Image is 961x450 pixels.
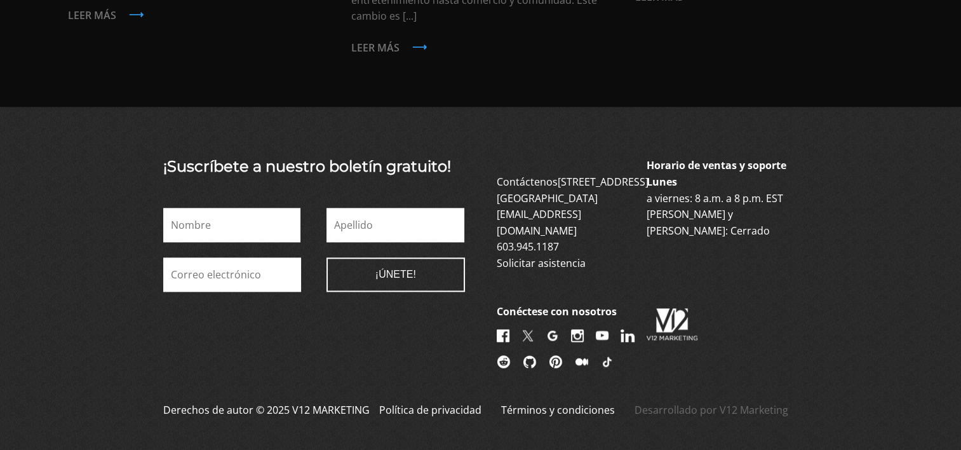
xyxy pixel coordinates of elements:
[163,158,465,176] h3: ¡Suscríbete a nuestro boletín gratuito!
[326,257,465,292] input: ¡Únete!
[733,303,961,450] div: Widget de chat
[163,402,370,433] p: Derechos de autor © 2025 V12 MARKETING
[521,329,534,342] img: X
[497,175,649,270] font: Contáctenos
[647,158,795,239] p: a viernes: 8 a.m. a 8 p.m. EST [PERSON_NAME] y [PERSON_NAME]: Cerrado
[549,355,563,368] img: Pinterest
[326,208,464,242] input: Apellido
[647,304,697,344] img: V12FOOTER.png
[497,329,509,342] img: Facebook
[575,355,589,368] img: Medio
[733,303,961,450] iframe: Chat Widget
[635,402,788,433] a: Desarrollado por V12 Marketing
[647,158,786,189] b: Horario de ventas y soporte Lunes
[501,402,615,433] a: Términos y condiciones
[497,175,649,205] a: [STREET_ADDRESS][GEOGRAPHIC_DATA]
[546,329,559,342] img: Google+
[497,355,511,368] img: Reddit
[596,329,608,342] img: YouTube
[379,402,481,433] a: Política de privacidad
[497,256,586,270] a: Solicitar asistencia
[163,208,301,242] input: Nombre
[571,329,584,342] img: Instagram
[163,257,302,292] input: Correo electrónico
[621,329,635,342] img: LinkedIn
[351,40,610,57] p: Leer más
[497,240,559,254] a: 603.945.1187
[523,355,537,368] img: Github
[601,355,614,368] img: TikTok
[68,8,326,24] p: Leer más
[497,304,617,318] b: Conéctese con nosotros
[497,207,581,238] a: [EMAIL_ADDRESS][DOMAIN_NAME]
